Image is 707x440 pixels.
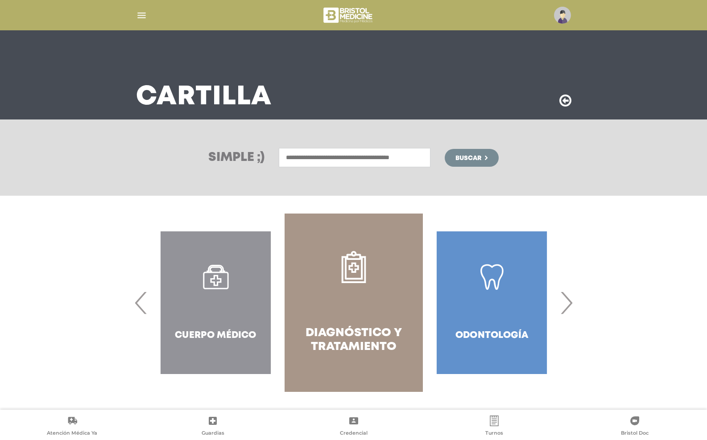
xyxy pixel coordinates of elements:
span: Previous [132,279,150,327]
span: Credencial [340,430,368,438]
span: Next [558,279,575,327]
h3: Simple ;) [208,152,265,164]
img: Cober_menu-lines-white.svg [136,10,147,21]
h3: Cartilla [136,86,272,109]
a: Diagnóstico y Tratamiento [285,214,422,392]
span: Guardias [202,430,224,438]
a: Atención Médica Ya [2,415,142,438]
button: Buscar [445,149,498,167]
span: Buscar [455,155,481,161]
img: profile-placeholder.svg [554,7,571,24]
span: Bristol Doc [621,430,649,438]
img: bristol-medicine-blanco.png [322,4,375,26]
h4: Diagnóstico y Tratamiento [301,326,406,354]
a: Bristol Doc [565,415,705,438]
a: Turnos [424,415,564,438]
span: Atención Médica Ya [47,430,97,438]
a: Guardias [142,415,283,438]
a: Credencial [283,415,424,438]
span: Turnos [485,430,503,438]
